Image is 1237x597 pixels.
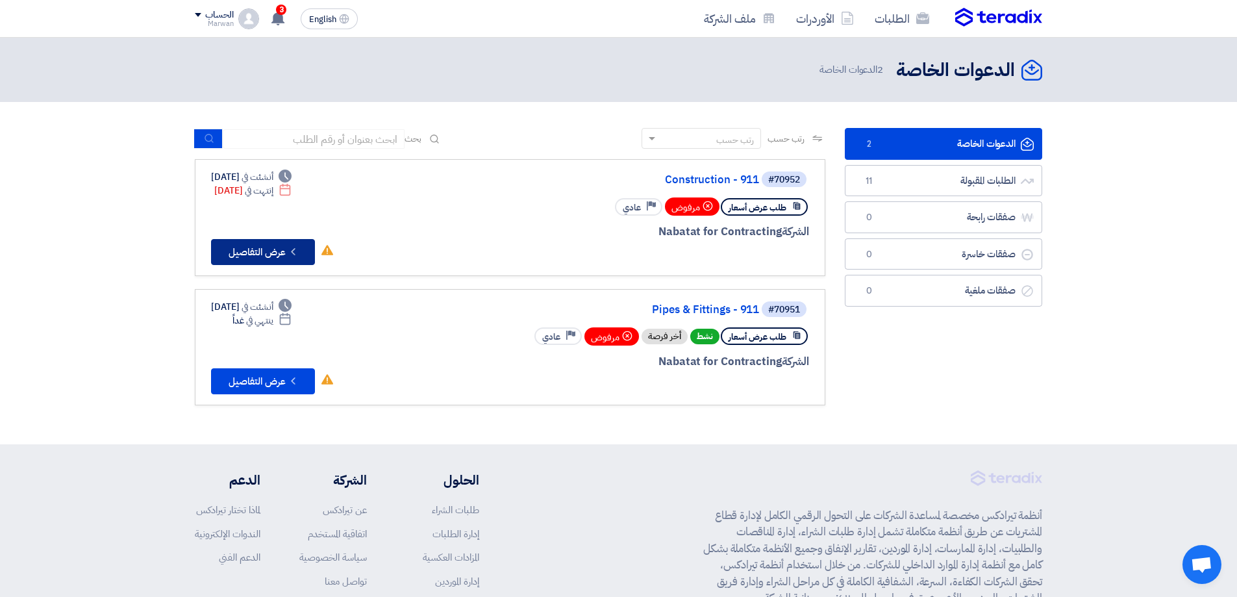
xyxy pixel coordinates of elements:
li: الدعم [195,470,260,490]
span: إنتهت في [245,184,273,197]
li: الشركة [299,470,367,490]
div: Marwan [195,20,233,27]
div: الحساب [205,10,233,21]
span: 11 [861,175,877,188]
span: عادي [542,331,560,343]
a: طلبات الشراء [432,503,479,517]
div: Open chat [1182,545,1221,584]
span: عادي [623,201,641,214]
a: ملف الشركة [693,3,786,34]
button: عرض التفاصيل [211,368,315,394]
div: [DATE] [211,170,292,184]
div: رتب حسب [716,133,754,147]
span: 0 [861,211,877,224]
a: Construction - 911 [499,174,759,186]
button: عرض التفاصيل [211,239,315,265]
span: الدعوات الخاصة [819,62,886,77]
div: [DATE] [214,184,292,197]
span: أنشئت في [242,300,273,314]
span: الشركة [782,223,810,240]
span: الشركة [782,353,810,370]
a: صفقات خاسرة0 [845,238,1042,270]
span: رتب حسب [768,132,805,146]
a: Pipes & Fittings - 911 [499,304,759,316]
span: طلب عرض أسعار [729,331,786,343]
span: نشط [690,329,719,344]
div: غداً [232,314,292,327]
button: English [301,8,358,29]
a: صفقات رابحة0 [845,201,1042,233]
h2: الدعوات الخاصة [896,58,1015,83]
a: الدعم الفني [219,550,260,565]
div: أخر فرصة [642,329,688,344]
a: الندوات الإلكترونية [195,527,260,541]
a: الأوردرات [786,3,864,34]
div: مرفوض [584,327,639,346]
a: الدعوات الخاصة2 [845,128,1042,160]
a: الطلبات المقبولة11 [845,165,1042,197]
span: 0 [861,285,877,298]
a: صفقات ملغية0 [845,275,1042,307]
a: إدارة الطلبات [432,527,479,541]
a: عن تيرادكس [323,503,367,517]
span: بحث [405,132,421,146]
input: ابحث بعنوان أو رقم الطلب [223,129,405,149]
div: [DATE] [211,300,292,314]
div: Nabatat for Contracting [497,353,809,370]
div: Nabatat for Contracting [497,223,809,240]
span: 3 [276,5,286,15]
a: إدارة الموردين [435,574,479,589]
li: الحلول [406,470,479,490]
span: طلب عرض أسعار [729,201,786,214]
span: 0 [861,248,877,261]
span: أنشئت في [242,170,273,184]
img: profile_test.png [238,8,259,29]
div: #70952 [768,175,800,184]
a: الطلبات [864,3,940,34]
img: Teradix logo [955,8,1042,27]
a: اتفاقية المستخدم [308,527,367,541]
a: تواصل معنا [325,574,367,589]
span: ينتهي في [246,314,273,327]
div: #70951 [768,305,800,314]
span: 2 [861,138,877,151]
span: 2 [877,62,883,77]
a: سياسة الخصوصية [299,550,367,565]
a: المزادات العكسية [423,550,479,565]
span: English [309,15,336,24]
a: لماذا تختار تيرادكس [196,503,260,517]
div: مرفوض [665,197,719,216]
